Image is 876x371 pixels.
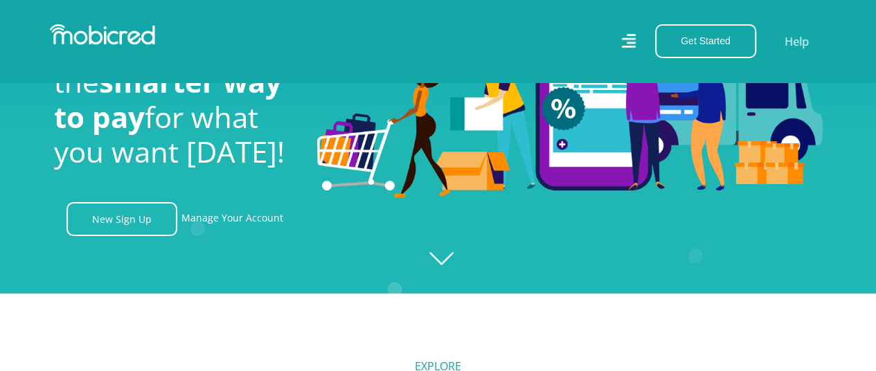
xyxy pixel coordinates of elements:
button: Get Started [655,24,756,58]
span: smarter way to pay [54,62,282,136]
a: Help [784,33,810,51]
a: Manage Your Account [181,202,283,236]
img: Mobicred [50,24,155,45]
a: New Sign Up [66,202,177,236]
h1: - the for what you want [DATE]! [54,30,296,170]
